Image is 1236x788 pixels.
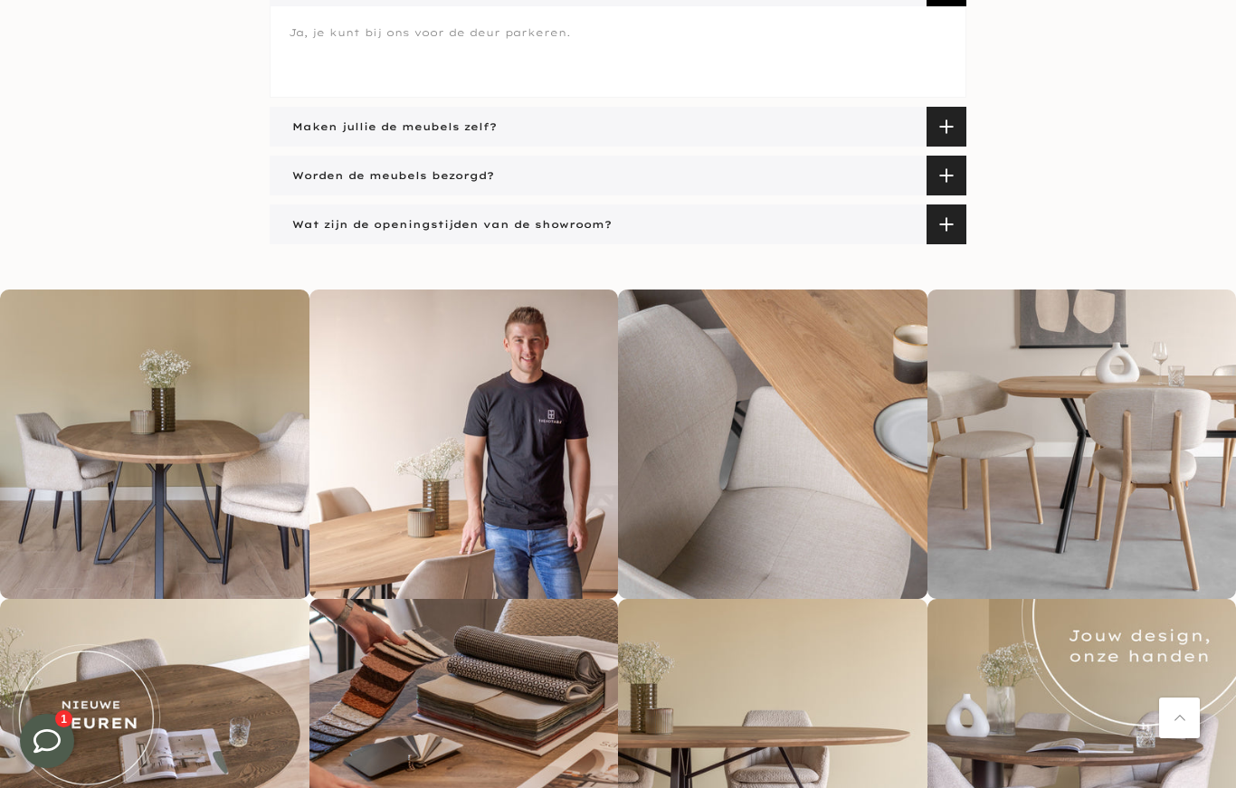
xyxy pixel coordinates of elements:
span: Wat zijn de openingstijden van de showroom? [288,204,612,244]
span: Worden de meubels bezorgd? [288,156,494,195]
a: Wat zijn de openingstijden van de showroom? [270,204,966,244]
a: Terug naar boven [1159,698,1200,738]
a: Worden de meubels bezorgd? [270,156,966,195]
span: Maken jullie de meubels zelf? [288,107,497,147]
iframe: toggle-frame [2,696,92,786]
a: Maken jullie de meubels zelf? [270,107,966,147]
p: Ja, je kunt bij ons voor de deur parkeren. [289,24,947,61]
